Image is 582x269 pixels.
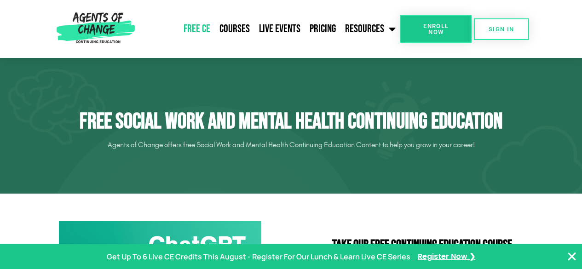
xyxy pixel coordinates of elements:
span: Enroll Now [415,23,457,35]
a: Courses [215,17,254,40]
a: Register Now ❯ [418,250,475,263]
a: Resources [340,17,400,40]
h2: Take Our FREE Continuing Education Course [296,239,549,252]
h1: Free Social Work and Mental Health Continuing Education [34,109,549,135]
p: Get Up To 6 Live CE Credits This August - Register For Our Lunch & Learn Live CE Series [107,250,410,263]
span: SIGN IN [489,26,514,32]
a: SIGN IN [474,18,529,40]
p: Agents of Change offers free Social Work and Mental Health Continuing Education Content to help y... [34,137,549,152]
a: Live Events [254,17,305,40]
a: Free CE [179,17,215,40]
a: Enroll Now [400,15,472,43]
button: Close Banner [566,251,577,262]
nav: Menu [138,17,400,40]
a: Pricing [305,17,340,40]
